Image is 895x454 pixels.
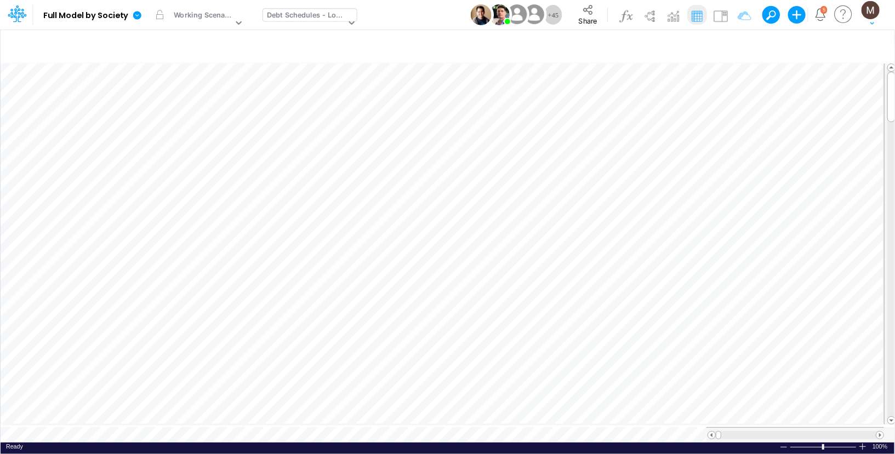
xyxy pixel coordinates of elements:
[522,2,547,27] img: User Image Icon
[567,1,609,28] button: Share
[790,442,858,451] div: Zoom
[779,443,788,451] div: Zoom Out
[267,10,346,22] div: Debt Schedules - Loans
[579,16,597,25] span: Share
[873,442,889,451] div: Zoom level
[822,444,824,450] div: Zoom
[548,12,559,19] span: + 45
[174,10,233,22] div: Working Scenario
[471,4,492,25] img: User Image Icon
[43,11,128,21] b: Full Model by Society
[814,8,826,21] a: Notifications
[505,2,529,27] img: User Image Icon
[823,7,825,12] div: 5 unread items
[858,442,867,451] div: Zoom In
[489,4,510,25] img: User Image Icon
[10,35,656,57] input: Type a title here
[6,442,23,451] div: In Ready mode
[6,443,23,450] span: Ready
[873,442,889,451] span: 100%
